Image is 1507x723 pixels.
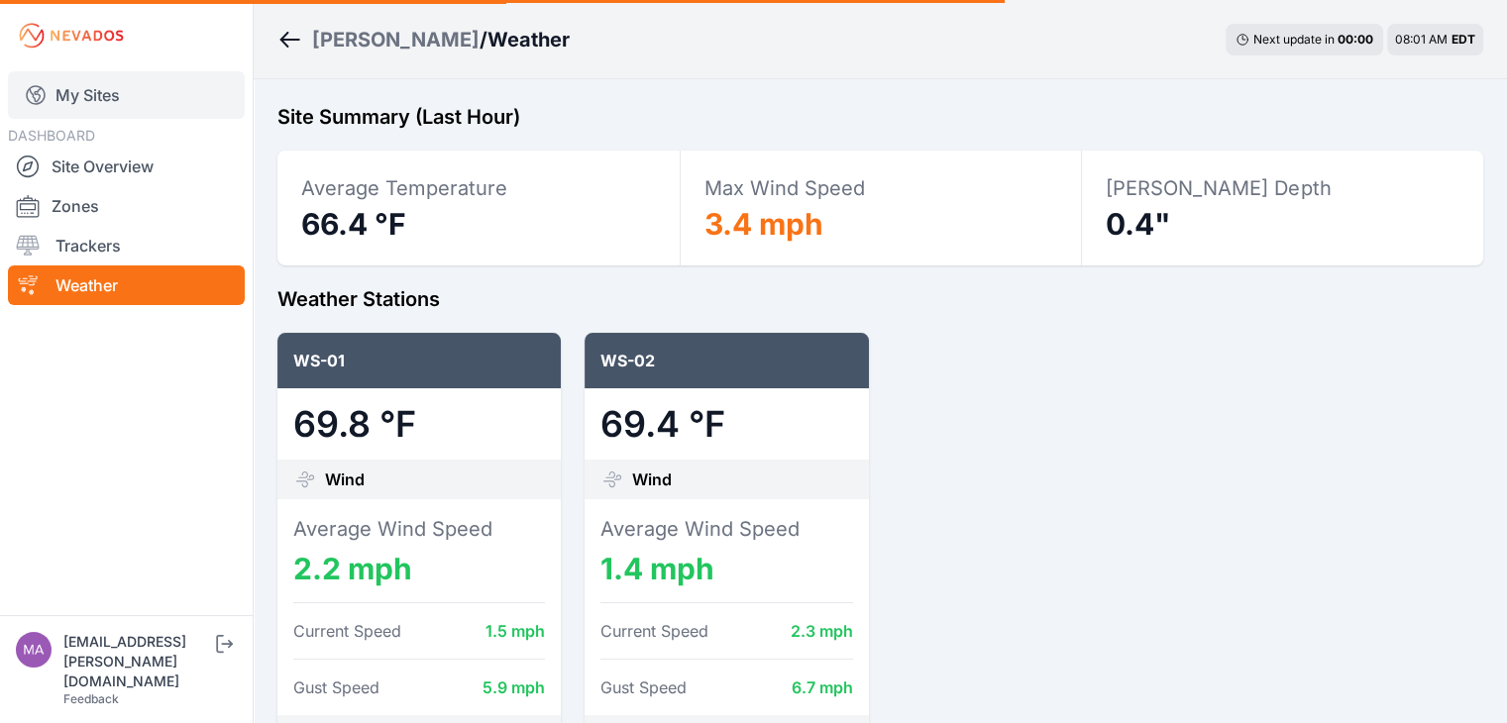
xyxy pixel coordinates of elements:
[704,176,865,200] span: Max Wind Speed
[277,14,570,65] nav: Breadcrumb
[1106,206,1171,242] span: 0.4"
[632,467,672,491] span: Wind
[585,333,868,388] div: WS-02
[600,515,852,543] dt: Average Wind Speed
[277,103,1483,131] h2: Site Summary (Last Hour)
[293,404,545,444] dd: 69.8 °F
[301,176,507,200] span: Average Temperature
[792,675,853,699] dd: 6.7 mph
[1395,32,1448,47] span: 08:01 AM
[16,20,127,52] img: Nevados
[480,26,487,53] span: /
[325,467,365,491] span: Wind
[16,632,52,668] img: matt.hauck@greensparksolar.com
[63,691,119,706] a: Feedback
[277,333,561,388] div: WS-01
[8,127,95,144] span: DASHBOARD
[277,285,1483,313] h2: Weather Stations
[63,632,212,691] div: [EMAIL_ADDRESS][PERSON_NAME][DOMAIN_NAME]
[487,26,570,53] h3: Weather
[1253,32,1335,47] span: Next update in
[293,515,545,543] dt: Average Wind Speed
[600,404,852,444] dd: 69.4 °F
[1106,176,1331,200] span: [PERSON_NAME] Depth
[483,675,545,699] dd: 5.9 mph
[8,147,245,186] a: Site Overview
[8,186,245,226] a: Zones
[1452,32,1475,47] span: EDT
[704,206,823,242] span: 3.4 mph
[312,26,480,53] a: [PERSON_NAME]
[8,226,245,265] a: Trackers
[8,71,245,119] a: My Sites
[301,206,406,242] span: 66.4 °F
[293,619,401,643] dt: Current Speed
[791,619,853,643] dd: 2.3 mph
[600,551,852,586] dd: 1.4 mph
[600,619,708,643] dt: Current Speed
[8,265,245,305] a: Weather
[600,675,687,699] dt: Gust Speed
[1338,32,1373,48] div: 00 : 00
[293,551,545,586] dd: 2.2 mph
[485,619,545,643] dd: 1.5 mph
[293,675,379,699] dt: Gust Speed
